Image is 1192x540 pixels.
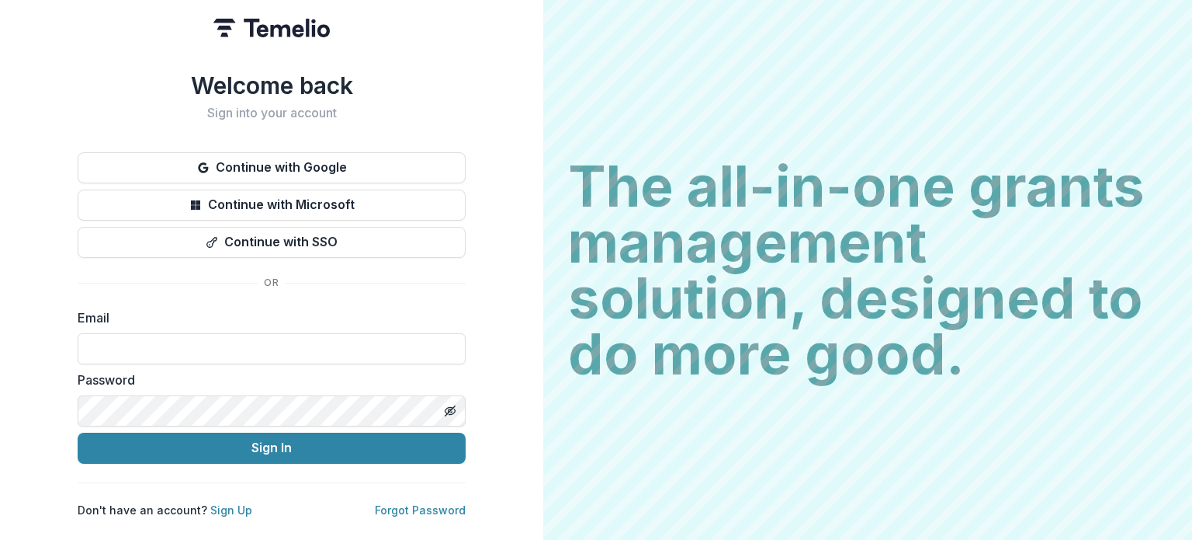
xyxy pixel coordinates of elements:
[78,371,456,389] label: Password
[438,399,463,423] button: Toggle password visibility
[210,503,252,517] a: Sign Up
[78,227,466,258] button: Continue with SSO
[375,503,466,517] a: Forgot Password
[78,190,466,221] button: Continue with Microsoft
[78,433,466,464] button: Sign In
[78,502,252,518] p: Don't have an account?
[78,152,466,183] button: Continue with Google
[78,106,466,120] h2: Sign into your account
[78,308,456,327] label: Email
[78,71,466,99] h1: Welcome back
[213,19,330,37] img: Temelio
